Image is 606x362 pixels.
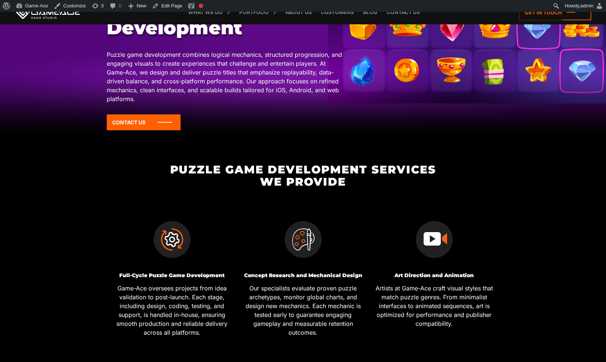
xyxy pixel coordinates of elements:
[109,284,235,337] p: Game-Ace oversees projects from idea validation to post-launch. Each stage, including design, cod...
[519,4,591,20] a: Get in touch
[240,273,366,278] h3: Concept Research and Mechanical Design
[109,273,235,278] h3: Full-Cycle Puzzle Game Development
[240,284,366,337] p: Our specialists evaluate proven puzzle archetypes, monitor global charts, and design new mechanic...
[106,163,500,188] h2: Puzzle Game Development Services We Provide
[199,4,203,8] div: Focus keyphrase not set
[581,3,593,8] span: admin
[107,114,181,130] a: Contact Us
[107,50,342,103] p: Puzzle game development combines logical mechanics, structured progression, and engaging visuals ...
[154,221,191,258] img: Full-Cycle Puzzle Game Development
[372,284,497,328] p: Artists at Game-Ace craft visual styles that match puzzle genres. From minimalist interfaces to a...
[416,221,453,258] img: Art Direction and Animation
[372,273,497,278] h3: Art Direction and Animation
[285,221,322,258] img: Concept Research and Mechanical Design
